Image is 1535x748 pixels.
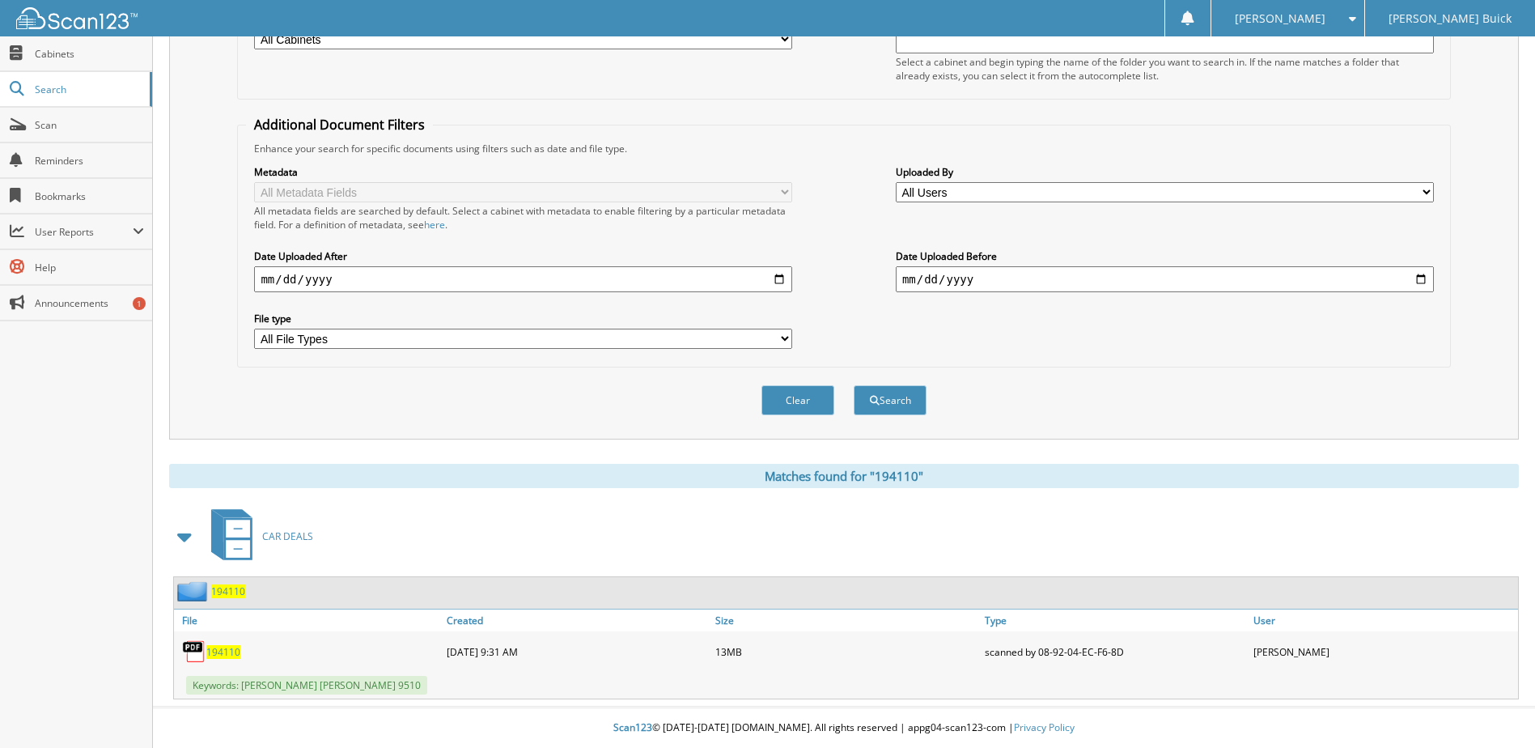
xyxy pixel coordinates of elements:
span: [PERSON_NAME] [1235,14,1325,23]
input: end [896,266,1434,292]
span: [PERSON_NAME] Buick [1389,14,1512,23]
span: Bookmarks [35,189,144,203]
div: Select a cabinet and begin typing the name of the folder you want to search in. If the name match... [896,55,1434,83]
span: Keywords: [PERSON_NAME] [PERSON_NAME] 9510 [186,676,427,695]
a: CAR DEALS [201,504,313,568]
img: PDF.png [182,640,206,664]
a: 194110 [206,645,240,659]
div: [PERSON_NAME] [1249,635,1518,668]
span: Search [35,83,142,96]
legend: Additional Document Filters [246,116,433,134]
span: User Reports [35,225,133,239]
a: File [174,610,443,631]
label: Metadata [254,165,792,179]
label: Date Uploaded After [254,249,792,263]
span: Reminders [35,154,144,168]
button: Search [854,385,927,415]
div: [DATE] 9:31 AM [443,635,711,668]
div: Enhance your search for specific documents using filters such as date and file type. [246,142,1441,155]
span: Scan [35,118,144,132]
a: Type [981,610,1249,631]
span: Help [35,261,144,274]
a: Created [443,610,711,631]
div: 1 [133,297,146,310]
div: 13MB [711,635,980,668]
span: Announcements [35,296,144,310]
label: Date Uploaded Before [896,249,1434,263]
input: start [254,266,792,292]
a: Privacy Policy [1014,720,1075,734]
span: CAR DEALS [262,529,313,543]
div: All metadata fields are searched by default. Select a cabinet with metadata to enable filtering b... [254,204,792,232]
a: User [1249,610,1518,631]
span: Scan123 [613,720,652,734]
button: Clear [761,385,834,415]
a: 194110 [211,584,245,598]
label: Uploaded By [896,165,1434,179]
a: Size [711,610,980,631]
div: scanned by 08-92-04-EC-F6-8D [981,635,1249,668]
span: Cabinets [35,47,144,61]
img: folder2.png [177,581,211,601]
div: © [DATE]-[DATE] [DOMAIN_NAME]. All rights reserved | appg04-scan123-com | [153,708,1535,748]
img: scan123-logo-white.svg [16,7,138,29]
a: here [424,218,445,232]
div: Matches found for "194110" [169,464,1519,488]
label: File type [254,312,792,325]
